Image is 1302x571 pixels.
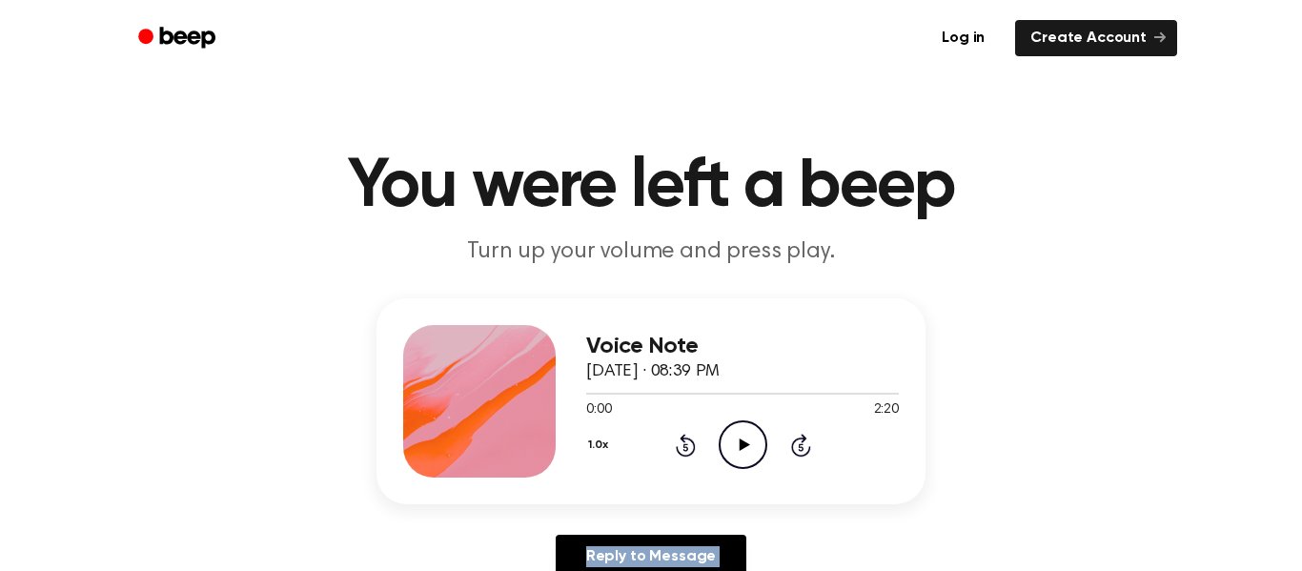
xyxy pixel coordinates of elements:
[586,363,720,380] span: [DATE] · 08:39 PM
[586,429,615,461] button: 1.0x
[125,20,233,57] a: Beep
[586,400,611,420] span: 0:00
[874,400,899,420] span: 2:20
[285,236,1017,268] p: Turn up your volume and press play.
[163,153,1139,221] h1: You were left a beep
[586,334,899,359] h3: Voice Note
[923,16,1004,60] a: Log in
[1015,20,1177,56] a: Create Account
